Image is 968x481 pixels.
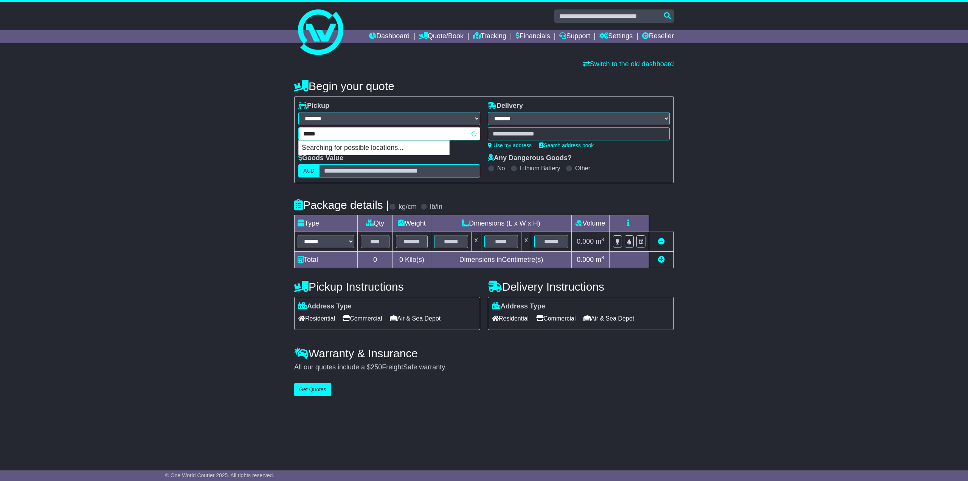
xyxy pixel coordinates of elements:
td: Qty [358,215,393,232]
label: Goods Value [298,154,343,162]
span: © One World Courier 2025. All rights reserved. [165,472,275,478]
a: Tracking [473,30,506,43]
td: Weight [393,215,431,232]
label: Any Dangerous Goods? [488,154,572,162]
label: Lithium Battery [520,165,560,172]
label: Other [575,165,590,172]
label: No [497,165,505,172]
button: Get Quotes [294,383,331,396]
span: Commercial [536,313,576,324]
h4: Package details | [294,199,389,211]
td: Dimensions (L x W x H) [431,215,571,232]
a: Reseller [642,30,674,43]
p: Searching for possible locations... [299,141,449,155]
span: Air & Sea Depot [390,313,441,324]
sup: 3 [601,237,604,242]
span: m [596,238,604,245]
td: Dimensions in Centimetre(s) [431,252,571,268]
span: Air & Sea Depot [583,313,634,324]
a: Search address book [539,142,594,148]
td: Volume [571,215,609,232]
a: Add new item [658,256,665,263]
label: Delivery [488,102,523,110]
sup: 3 [601,255,604,260]
a: Financials [516,30,550,43]
td: x [471,232,481,252]
a: Settings [599,30,633,43]
span: Residential [492,313,529,324]
typeahead: Please provide city [298,127,480,140]
label: Pickup [298,102,329,110]
h4: Warranty & Insurance [294,347,674,360]
span: 250 [371,363,382,371]
span: Residential [298,313,335,324]
span: 0 [399,256,403,263]
label: Address Type [298,302,352,311]
h4: Pickup Instructions [294,280,480,293]
label: Address Type [492,302,545,311]
td: Kilo(s) [393,252,431,268]
label: AUD [298,164,320,177]
a: Support [559,30,590,43]
a: Remove this item [658,238,665,245]
span: m [596,256,604,263]
div: All our quotes include a $ FreightSafe warranty. [294,363,674,372]
td: Total [295,252,358,268]
td: x [521,232,531,252]
td: Type [295,215,358,232]
a: Dashboard [369,30,410,43]
h4: Begin your quote [294,80,674,92]
span: 0.000 [577,256,594,263]
td: 0 [358,252,393,268]
label: kg/cm [399,203,417,211]
a: Use my address [488,142,532,148]
span: 0.000 [577,238,594,245]
a: Quote/Book [419,30,464,43]
label: lb/in [430,203,442,211]
span: Commercial [343,313,382,324]
h4: Delivery Instructions [488,280,674,293]
a: Switch to the old dashboard [583,60,674,68]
